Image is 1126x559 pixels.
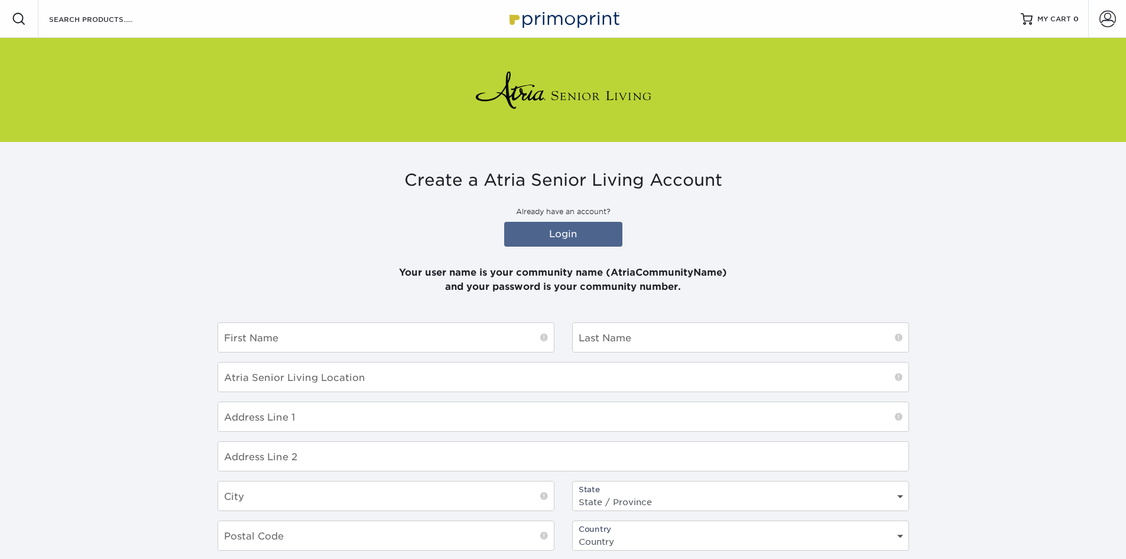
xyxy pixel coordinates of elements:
h3: Create a Atria Senior Living Account [218,170,909,190]
img: Primoprint [504,6,622,31]
span: 0 [1073,15,1079,23]
p: Your user name is your community name (AtriaCommunityName) and your password is your community nu... [218,251,909,294]
img: Atria Senior Living [475,66,652,114]
span: MY CART [1037,14,1071,24]
input: SEARCH PRODUCTS..... [48,12,163,26]
a: Login [504,222,622,247]
p: Already have an account? [218,206,909,217]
